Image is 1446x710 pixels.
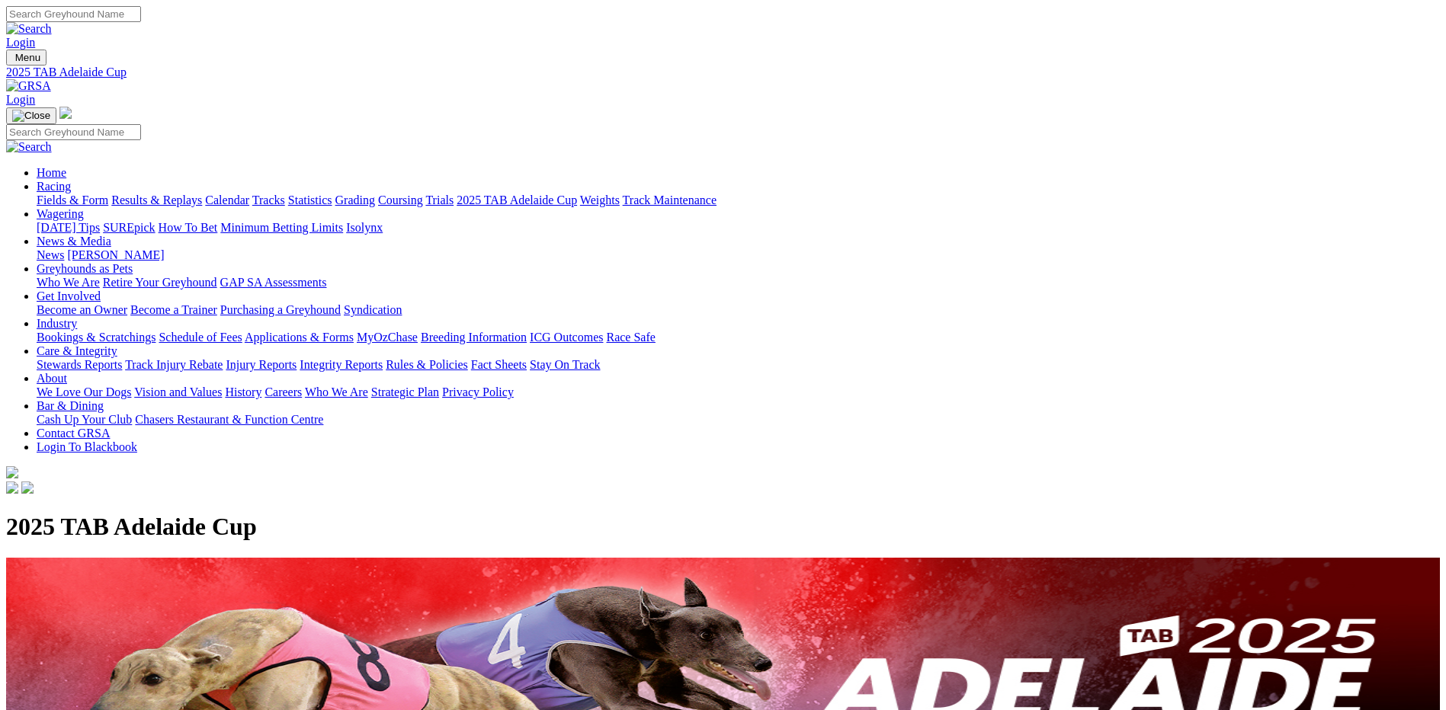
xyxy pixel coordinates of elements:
[205,193,249,206] a: Calendar
[6,66,1440,79] a: 2025 TAB Adelaide Cup
[6,93,35,106] a: Login
[378,193,423,206] a: Coursing
[245,331,354,344] a: Applications & Forms
[37,385,1440,399] div: About
[159,331,242,344] a: Schedule of Fees
[37,372,67,385] a: About
[37,413,132,426] a: Cash Up Your Club
[225,385,261,398] a: History
[37,427,110,440] a: Contact GRSA
[6,481,18,494] img: facebook.svg
[471,358,527,371] a: Fact Sheets
[67,248,164,261] a: [PERSON_NAME]
[37,331,156,344] a: Bookings & Scratchings
[530,331,603,344] a: ICG Outcomes
[103,221,155,234] a: SUREpick
[37,385,131,398] a: We Love Our Dogs
[111,193,202,206] a: Results & Replays
[288,193,332,206] a: Statistics
[421,331,527,344] a: Breeding Information
[37,180,71,193] a: Racing
[6,36,35,49] a: Login
[37,262,133,275] a: Greyhounds as Pets
[6,6,141,22] input: Search
[37,331,1440,344] div: Industry
[6,140,52,154] img: Search
[346,221,383,234] a: Isolynx
[580,193,620,206] a: Weights
[59,107,72,119] img: logo-grsa-white.png
[6,22,52,36] img: Search
[442,385,514,398] a: Privacy Policy
[606,331,655,344] a: Race Safe
[37,413,1440,427] div: Bar & Dining
[386,358,468,371] a: Rules & Policies
[37,207,84,220] a: Wagering
[6,466,18,478] img: logo-grsa-white.png
[425,193,454,206] a: Trials
[6,79,51,93] img: GRSA
[265,385,302,398] a: Careers
[357,331,418,344] a: MyOzChase
[6,50,46,66] button: Toggle navigation
[220,221,343,234] a: Minimum Betting Limits
[457,193,577,206] a: 2025 TAB Adelaide Cup
[37,358,1440,372] div: Care & Integrity
[300,358,383,371] a: Integrity Reports
[37,303,127,316] a: Become an Owner
[37,344,117,357] a: Care & Integrity
[37,303,1440,317] div: Get Involved
[37,193,1440,207] div: Racing
[37,358,122,371] a: Stewards Reports
[37,248,1440,262] div: News & Media
[6,107,56,124] button: Toggle navigation
[37,399,104,412] a: Bar & Dining
[159,221,218,234] a: How To Bet
[37,276,1440,289] div: Greyhounds as Pets
[344,303,402,316] a: Syndication
[6,124,141,140] input: Search
[220,276,327,289] a: GAP SA Assessments
[37,221,100,234] a: [DATE] Tips
[226,358,297,371] a: Injury Reports
[15,52,40,63] span: Menu
[37,289,101,302] a: Get Involved
[130,303,217,316] a: Become a Trainer
[37,248,64,261] a: News
[134,385,222,398] a: Vision and Values
[220,303,341,316] a: Purchasing a Greyhound
[37,440,137,453] a: Login To Blackbook
[530,358,600,371] a: Stay On Track
[6,513,1440,541] h1: 2025 TAB Adelaide Cup
[305,385,368,398] a: Who We Are
[37,166,66,179] a: Home
[125,358,223,371] a: Track Injury Rebate
[37,193,108,206] a: Fields & Form
[37,317,77,330] a: Industry
[335,193,375,206] a: Grading
[135,413,323,426] a: Chasers Restaurant & Function Centre
[623,193,717,206] a: Track Maintenance
[371,385,439,398] a: Strategic Plan
[37,235,111,248] a: News & Media
[12,110,50,122] img: Close
[37,221,1440,235] div: Wagering
[252,193,285,206] a: Tracks
[21,481,34,494] img: twitter.svg
[37,276,100,289] a: Who We Are
[103,276,217,289] a: Retire Your Greyhound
